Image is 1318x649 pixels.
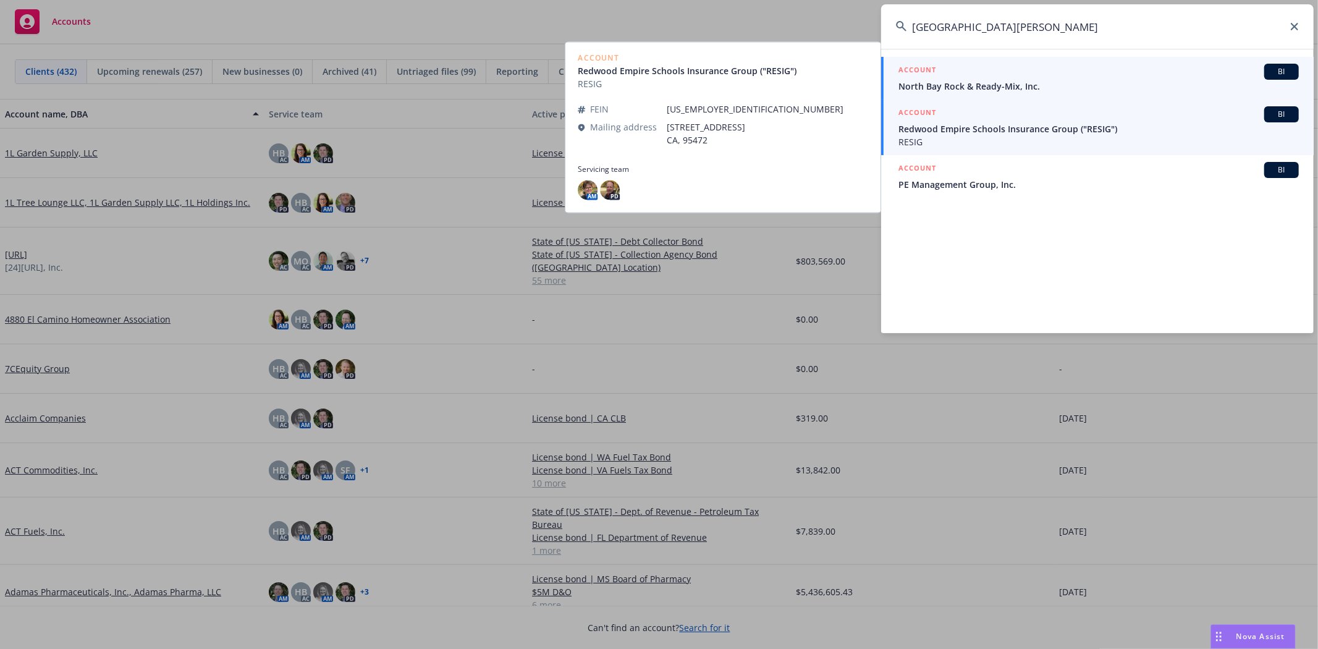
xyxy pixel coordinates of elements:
span: BI [1269,66,1294,77]
span: BI [1269,109,1294,120]
button: Nova Assist [1210,624,1296,649]
span: RESIG [898,135,1299,148]
span: Nova Assist [1236,631,1285,642]
div: Drag to move [1211,625,1227,648]
span: PE Management Group, Inc. [898,178,1299,191]
input: Search... [881,4,1314,49]
span: Redwood Empire Schools Insurance Group ("RESIG") [898,122,1299,135]
span: North Bay Rock & Ready-Mix, Inc. [898,80,1299,93]
a: ACCOUNTBIRedwood Empire Schools Insurance Group ("RESIG")RESIG [881,100,1314,155]
span: BI [1269,164,1294,176]
h5: ACCOUNT [898,162,936,177]
a: ACCOUNTBINorth Bay Rock & Ready-Mix, Inc. [881,57,1314,100]
h5: ACCOUNT [898,64,936,78]
h5: ACCOUNT [898,106,936,121]
a: ACCOUNTBIPE Management Group, Inc. [881,155,1314,198]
